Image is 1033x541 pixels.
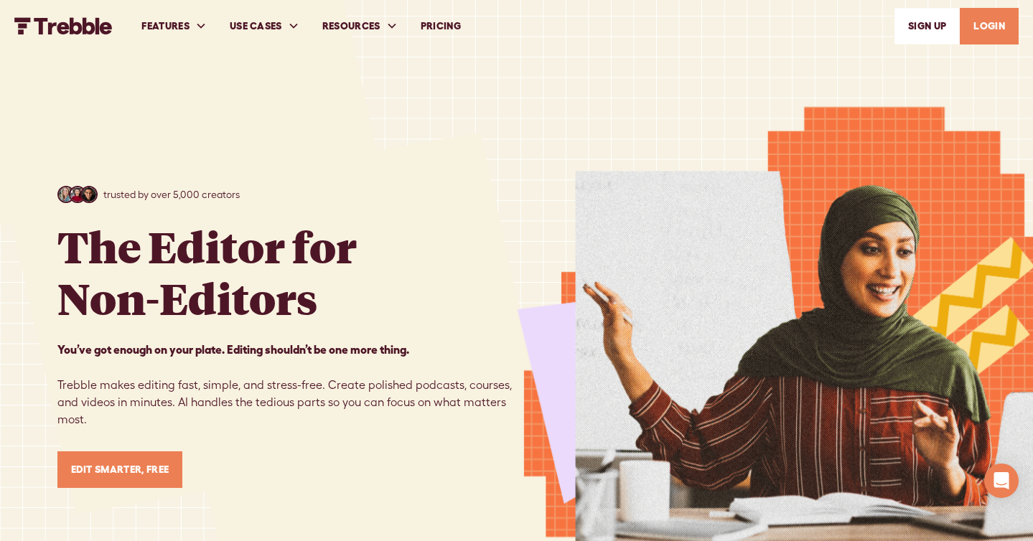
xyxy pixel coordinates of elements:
[14,17,113,34] a: home
[960,8,1019,44] a: LOGIN
[409,1,472,51] a: PRICING
[218,1,311,51] div: USE CASES
[984,464,1019,498] div: Open Intercom Messenger
[322,19,380,34] div: RESOURCES
[57,341,517,428] p: Trebble makes editing fast, simple, and stress-free. Create polished podcasts, courses, and video...
[230,19,282,34] div: USE CASES
[14,17,113,34] img: Trebble FM Logo
[103,187,240,202] p: trusted by over 5,000 creators
[57,451,183,488] a: Edit Smarter, Free
[57,343,409,356] strong: You’ve got enough on your plate. Editing shouldn’t be one more thing. ‍
[311,1,409,51] div: RESOURCES
[130,1,218,51] div: FEATURES
[894,8,960,44] a: SIGn UP
[57,220,357,324] h1: The Editor for Non-Editors
[141,19,190,34] div: FEATURES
